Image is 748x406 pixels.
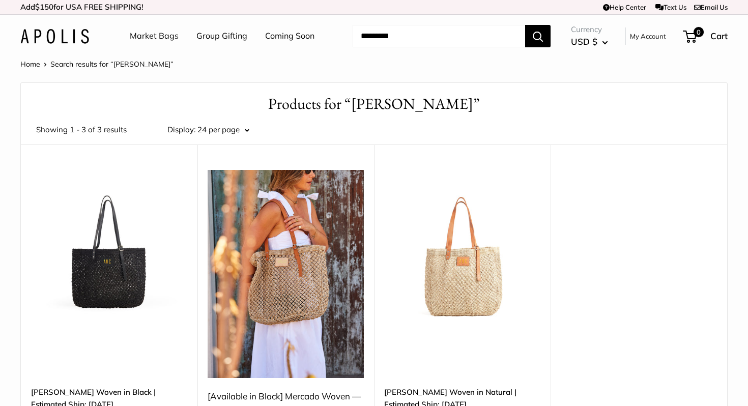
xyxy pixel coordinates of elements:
img: [Available in Black] Mercado Woven — Handwoven from 100% golden jute by artisan women taking over... [208,170,364,378]
span: 24 per page [197,125,240,134]
a: Mercado Woven in Black | Estimated Ship: Oct. 19thMercado Woven in Black | Estimated Ship: Oct. 19th [31,170,187,326]
a: 0 Cart [684,28,728,44]
h1: Products for “[PERSON_NAME]” [36,93,712,115]
a: Mercado Woven in Natural | Estimated Ship: Oct. 19thMercado Woven in Natural | Estimated Ship: Oc... [384,170,540,326]
a: Email Us [694,3,728,11]
span: $150 [35,2,53,12]
button: 24 per page [197,123,249,137]
input: Search... [353,25,525,47]
img: Mercado Woven in Black | Estimated Ship: Oct. 19th [31,170,187,326]
a: Text Us [655,3,686,11]
a: Market Bags [130,28,179,44]
label: Display: [167,123,195,137]
span: Cart [710,31,728,41]
a: Help Center [603,3,646,11]
span: Showing 1 - 3 of 3 results [36,123,127,137]
button: Search [525,25,551,47]
nav: Breadcrumb [20,57,174,71]
a: My Account [630,30,666,42]
img: Apolis [20,29,89,44]
span: Currency [571,22,608,37]
span: USD $ [571,36,597,47]
button: USD $ [571,34,608,50]
a: Coming Soon [265,28,314,44]
span: Search results for “[PERSON_NAME]” [50,60,174,69]
span: 0 [694,27,704,37]
a: Group Gifting [196,28,247,44]
a: Home [20,60,40,69]
img: Mercado Woven in Natural | Estimated Ship: Oct. 19th [384,170,540,326]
